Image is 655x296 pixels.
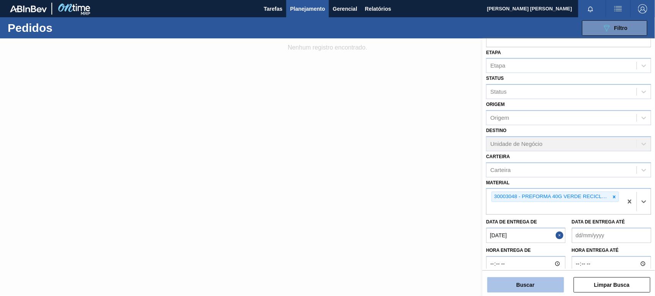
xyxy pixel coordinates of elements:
[486,128,507,133] label: Destino
[490,167,511,173] div: Carteira
[486,102,505,107] label: Origem
[8,23,120,32] h1: Pedidos
[572,228,651,243] input: dd/mm/yyyy
[333,4,357,13] span: Gerencial
[486,245,566,256] label: Hora entrega de
[582,20,647,36] button: Filtro
[490,114,509,121] div: Origem
[486,50,501,55] label: Etapa
[490,89,507,95] div: Status
[490,63,505,69] div: Etapa
[492,192,610,202] div: 30003048 - PREFORMA 40G VERDE RECICLADA
[290,4,325,13] span: Planejamento
[486,180,510,185] label: Material
[638,4,647,13] img: Logout
[10,5,47,12] img: TNhmsLtSVTkK8tSr43FrP2fwEKptu5GPRR3wAAAABJRU5ErkJggg==
[365,4,391,13] span: Relatórios
[614,4,623,13] img: userActions
[486,219,537,225] label: Data de Entrega de
[578,3,603,14] button: Notificações
[486,228,566,243] input: dd/mm/yyyy
[572,245,651,256] label: Hora entrega até
[556,228,566,243] button: Close
[572,219,625,225] label: Data de Entrega até
[486,154,510,159] label: Carteira
[486,76,504,81] label: Status
[614,25,628,31] span: Filtro
[264,4,282,13] span: Tarefas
